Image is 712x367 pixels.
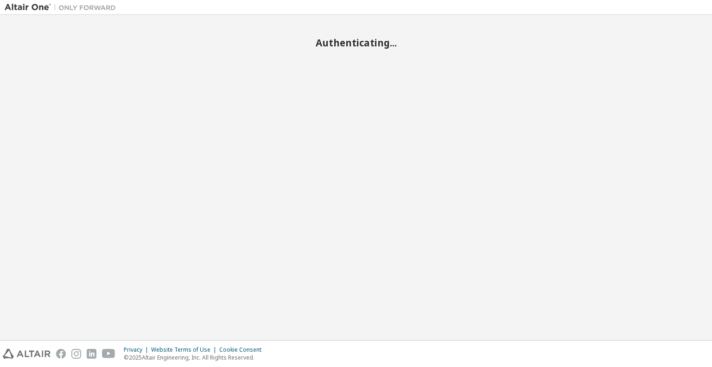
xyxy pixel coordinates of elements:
[56,349,66,359] img: facebook.svg
[5,3,121,12] img: Altair One
[102,349,115,359] img: youtube.svg
[87,349,96,359] img: linkedin.svg
[3,349,51,359] img: altair_logo.svg
[124,354,267,361] p: © 2025 Altair Engineering, Inc. All Rights Reserved.
[151,346,219,354] div: Website Terms of Use
[71,349,81,359] img: instagram.svg
[219,346,267,354] div: Cookie Consent
[5,37,707,49] h2: Authenticating...
[124,346,151,354] div: Privacy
